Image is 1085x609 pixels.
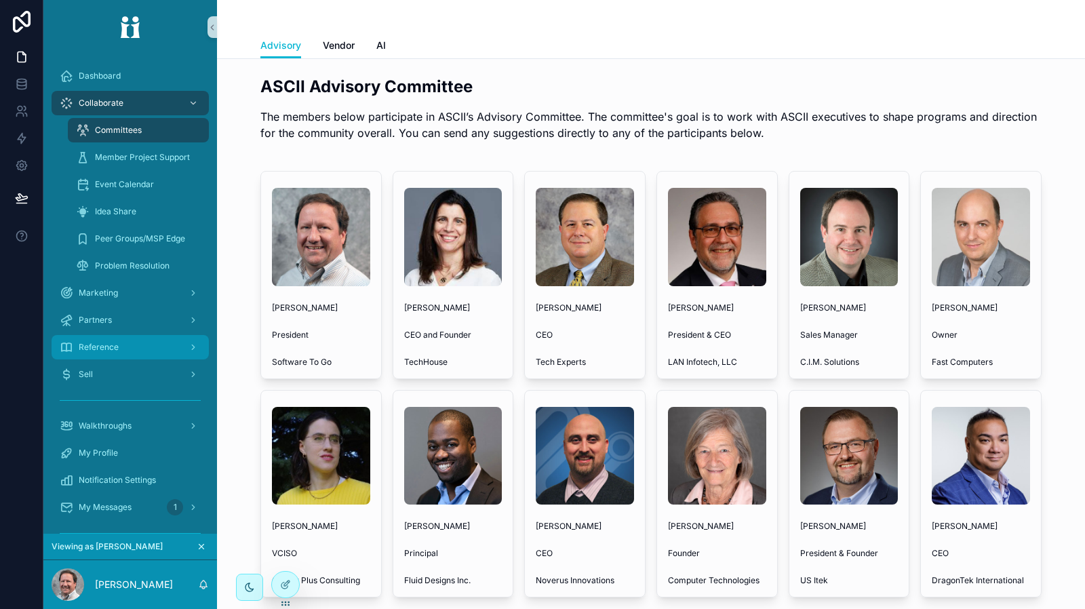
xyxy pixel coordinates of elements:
span: LAN Infotech, LLC [668,357,766,368]
a: Problem Resolution [68,254,209,278]
img: ee71dd5f-1f74-4052-8bef-a9213d14ee7a-Advisory-Board-Kim-Nielsen.jpg [668,407,766,505]
a: Advisory [260,33,301,59]
a: Member Project Support [68,145,209,170]
a: Notification Settings [52,468,209,492]
a: Partners [52,308,209,332]
span: Idea Share [95,206,136,217]
img: App logo [111,16,149,38]
span: President & Founder [800,548,899,559]
span: Software To Go [272,357,370,368]
span: Collaborate [79,98,123,109]
span: Notification Settings [79,475,156,486]
span: Dashboard [79,71,121,81]
a: Reference [52,335,209,359]
span: Sell [79,369,93,380]
img: 9442b825-82f2-4720-9d8e-d483c5de8928-Michael-Goldstein.jpg [668,188,766,286]
span: Partners [79,315,112,326]
span: C.I.M. Solutions [800,357,899,368]
a: Collaborate [52,91,209,115]
span: Marketing [79,288,118,298]
span: Event Calendar [95,179,154,190]
img: b42b2c3e-7a2b-47c9-92b6-32e1b234f7c2-Felicia-Kin.jpg [272,407,370,505]
a: Idea Share [68,199,209,224]
a: Event Calendar [68,172,209,197]
span: [PERSON_NAME] [272,302,370,313]
p: The members below participate in ASCII’s Advisory Committee. The committee's goal is to work with... [260,109,1042,141]
span: VCISO [272,548,370,559]
img: 76c4e52f-ea48-4ce2-9ddf-fb43183b3098-Advisory-Board-Stanley-Louissaint.jpg [404,407,502,505]
p: [PERSON_NAME] [95,578,173,591]
img: 9b4b6cfa-54e7-4917-bd4e-4259e211697e-Advisory-Board-Tom-Fox.jpg [536,188,634,286]
span: Committees [95,125,142,136]
span: AI [376,39,386,52]
h2: ASCII Advisory Committee [260,75,1042,98]
img: 2aa06507-6c7e-43c5-bcc2-d2d173832215-Advisory-Board-David-Stinner.jpg [800,407,899,505]
span: President & CEO [668,330,766,340]
a: Marketing [52,281,209,305]
span: US Itek [800,575,899,586]
span: Fast Computers [932,357,1030,368]
span: Computer Technologies [668,575,766,586]
a: Sell [52,362,209,387]
span: [PERSON_NAME] [932,302,1030,313]
a: Peer Groups/MSP Edge [68,227,209,251]
img: 59fdb4fd-9f1f-4121-b55e-2a9a43d29b3a-New-Chad.png [932,188,1030,286]
span: Peer Groups/MSP Edge [95,233,185,244]
span: [PERSON_NAME] [668,302,766,313]
span: President [272,330,370,340]
span: Quality Plus Consulting [272,575,370,586]
span: Reference [79,342,119,353]
span: [PERSON_NAME] [800,521,899,532]
span: Member Project Support [95,152,190,163]
span: DragonTek International [932,575,1030,586]
span: CEO [932,548,1030,559]
span: CEO [536,330,634,340]
span: [PERSON_NAME] [404,302,502,313]
span: CEO [536,548,634,559]
span: [PERSON_NAME] [404,521,502,532]
img: 7df33050-c2fd-4174-9dbe-0819f4a14eaa-KWong-Portal.png [932,407,1030,505]
span: [PERSON_NAME] [668,521,766,532]
span: Tech Experts [536,357,634,368]
span: My Profile [79,448,118,458]
a: AI [376,33,386,60]
span: Walkthroughs [79,420,132,431]
a: My Messages1 [52,495,209,519]
span: CEO and Founder [404,330,502,340]
img: 50214229-4947-49e4-94d8-4bc2d08ea05f-Advisory-Board-Sean-Jennings.jpg [800,188,899,286]
span: Noverus Innovations [536,575,634,586]
span: Advisory [260,39,301,52]
a: My Profile [52,441,209,465]
a: Walkthroughs [52,414,209,438]
span: Vendor [323,39,355,52]
span: [PERSON_NAME] [800,302,899,313]
span: Owner [932,330,1030,340]
span: Sales Manager [800,330,899,340]
img: 741a1207-fe1e-4b3b-9b6c-e15b9743e24e-Advisory-Board-Stephen-Monk.jpg [536,407,634,505]
span: Fluid Designs Inc. [404,575,502,586]
span: My Messages [79,502,132,513]
span: Principal [404,548,502,559]
span: Viewing as [PERSON_NAME] [52,541,163,552]
span: Problem Resolution [95,260,170,271]
a: Vendor [323,33,355,60]
div: 1 [167,499,183,515]
span: [PERSON_NAME] [536,302,634,313]
a: Committees [68,118,209,142]
span: Founder [668,548,766,559]
span: [PERSON_NAME] [536,521,634,532]
img: 5d495646-9ed0-4b34-a724-dc61d33974c7-Kathy-Durfee.jpg [404,188,502,286]
div: scrollable content [43,54,217,534]
span: TechHouse [404,357,502,368]
span: [PERSON_NAME] [272,521,370,532]
span: [PERSON_NAME] [932,521,1030,532]
a: Dashboard [52,64,209,88]
img: 9f3191c9-a0d1-4526-b0e4-c129ded42756-Advisory-Board-Joe-Balsarotti.jpg [272,188,370,286]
